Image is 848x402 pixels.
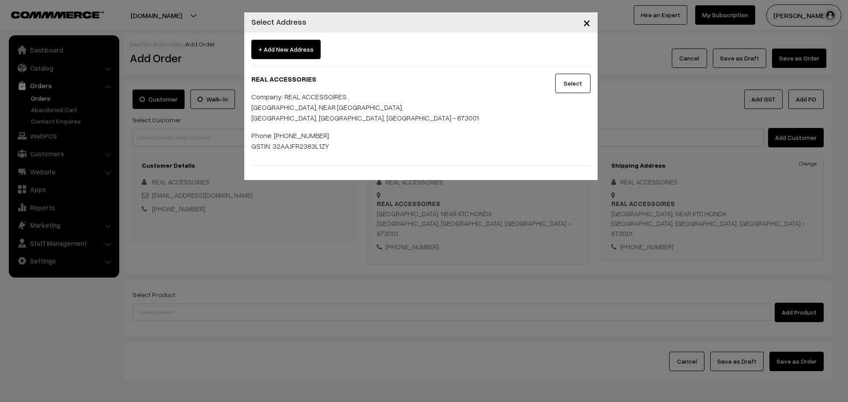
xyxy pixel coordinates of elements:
[555,74,591,93] button: Select
[251,75,316,83] b: REAL ACCESSORIES
[576,9,598,36] button: Close
[583,14,591,30] span: ×
[251,91,532,123] p: Company: REAL ACCESSOIRES , [GEOGRAPHIC_DATA], NEAR [GEOGRAPHIC_DATA], [GEOGRAPHIC_DATA], [GEOGRA...
[251,16,307,28] h4: Select Address
[251,130,532,151] p: Phone: [PHONE_NUMBER] GSTIN: 32AAJFR2383L1ZY
[251,40,321,59] span: + Add New Address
